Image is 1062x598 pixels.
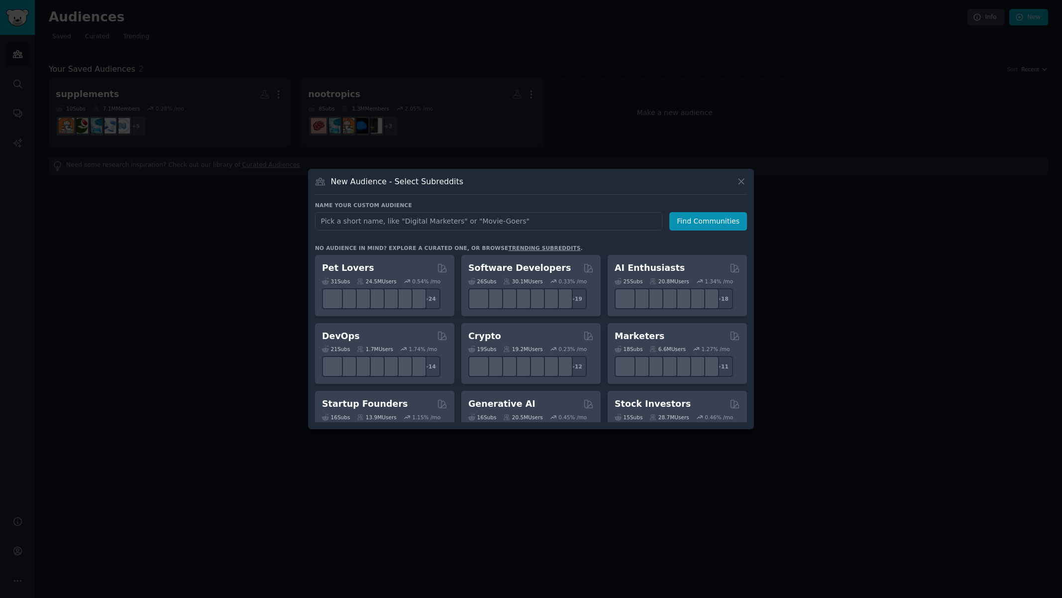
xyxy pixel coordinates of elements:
[618,359,633,374] img: content_marketing
[353,359,368,374] img: Docker_DevOps
[527,359,542,374] img: defiblockchain
[409,346,437,353] div: 1.74 % /mo
[322,278,350,285] div: 31 Sub s
[468,262,571,274] h2: Software Developers
[615,262,685,274] h2: AI Enthusiasts
[618,291,633,306] img: GoogleGeminiAI
[712,356,733,377] div: + 11
[420,356,440,377] div: + 14
[367,291,382,306] img: turtle
[322,262,374,274] h2: Pet Lovers
[468,414,496,421] div: 16 Sub s
[615,278,642,285] div: 25 Sub s
[503,346,542,353] div: 19.2M Users
[615,346,642,353] div: 18 Sub s
[339,359,354,374] img: AWS_Certified_Experts
[558,414,587,421] div: 0.45 % /mo
[615,398,691,410] h2: Stock Investors
[687,359,703,374] img: MarketingResearch
[508,245,580,251] a: trending subreddits
[645,291,661,306] img: AItoolsCatalog
[687,291,703,306] img: OpenAIDev
[325,359,340,374] img: azuredevops
[322,414,350,421] div: 16 Sub s
[485,291,501,306] img: csharp
[566,356,587,377] div: + 12
[322,330,360,343] h2: DevOps
[503,278,542,285] div: 30.1M Users
[412,414,440,421] div: 1.15 % /mo
[701,291,717,306] img: ArtificalIntelligence
[659,359,675,374] img: Emailmarketing
[649,414,689,421] div: 28.7M Users
[468,346,496,353] div: 19 Sub s
[632,359,647,374] img: bigseo
[353,291,368,306] img: leopardgeckos
[566,288,587,309] div: + 19
[499,359,515,374] img: ethstaker
[558,346,587,353] div: 0.23 % /mo
[412,278,440,285] div: 0.54 % /mo
[702,346,730,353] div: 1.27 % /mo
[527,291,542,306] img: reactnative
[541,291,556,306] img: AskComputerScience
[615,414,642,421] div: 15 Sub s
[357,278,396,285] div: 24.5M Users
[395,291,410,306] img: PetAdvice
[673,291,689,306] img: chatgpt_prompts_
[471,359,487,374] img: ethfinance
[705,414,733,421] div: 0.46 % /mo
[503,414,542,421] div: 20.5M Users
[468,398,535,410] h2: Generative AI
[541,359,556,374] img: CryptoNews
[555,291,570,306] img: elixir
[339,291,354,306] img: ballpython
[315,202,747,209] h3: Name your custom audience
[409,359,424,374] img: PlatformEngineers
[468,330,501,343] h2: Crypto
[471,291,487,306] img: software
[513,359,529,374] img: web3
[632,291,647,306] img: DeepSeek
[673,359,689,374] img: googleads
[649,278,689,285] div: 20.8M Users
[381,359,396,374] img: platformengineering
[420,288,440,309] div: + 24
[659,291,675,306] img: chatgpt_promptDesign
[615,330,664,343] h2: Marketers
[357,414,396,421] div: 13.9M Users
[395,359,410,374] img: aws_cdk
[315,244,583,251] div: No audience in mind? Explore a curated one, or browse .
[331,176,463,187] h3: New Audience - Select Subreddits
[485,359,501,374] img: 0xPolygon
[649,346,686,353] div: 6.6M Users
[322,398,408,410] h2: Startup Founders
[367,359,382,374] img: DevOpsLinks
[558,278,587,285] div: 0.33 % /mo
[357,346,393,353] div: 1.7M Users
[712,288,733,309] div: + 18
[701,359,717,374] img: OnlineMarketing
[555,359,570,374] img: defi_
[645,359,661,374] img: AskMarketing
[381,291,396,306] img: cockatiel
[513,291,529,306] img: iOSProgramming
[322,346,350,353] div: 21 Sub s
[705,278,733,285] div: 1.34 % /mo
[409,291,424,306] img: dogbreed
[669,212,747,231] button: Find Communities
[315,212,662,231] input: Pick a short name, like "Digital Marketers" or "Movie-Goers"
[499,291,515,306] img: learnjavascript
[468,278,496,285] div: 26 Sub s
[325,291,340,306] img: herpetology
